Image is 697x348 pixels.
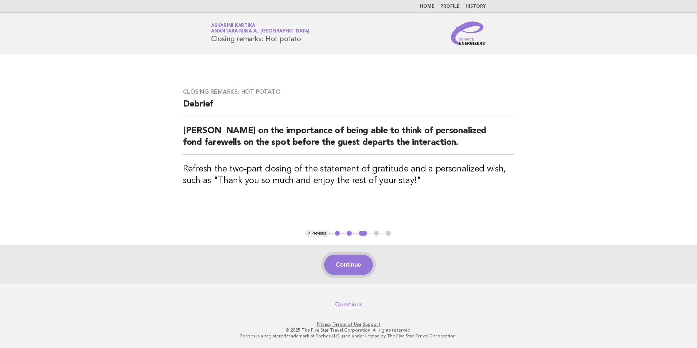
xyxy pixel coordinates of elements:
a: Terms of Use [332,322,362,327]
button: 3 [358,230,368,237]
p: © 2025 The Five Star Travel Corporation. All rights reserved. [125,327,572,333]
button: < Previous [305,230,329,237]
a: Askarini KartikaAnantara Mina al [GEOGRAPHIC_DATA] [211,23,309,34]
p: Forbes is a registered trademark of Forbes LLC used under license by The Five Star Travel Corpora... [125,333,572,339]
a: Questions [335,301,362,308]
button: Continue [324,255,373,275]
h1: Closing remarks: Hot potato [211,24,309,43]
a: Profile [440,4,460,9]
h2: [PERSON_NAME] on the importance of being able to think of personalized fond farewells on the spot... [183,125,514,155]
h2: Debrief [183,98,514,116]
a: History [466,4,486,9]
button: 2 [346,230,353,237]
a: Support [363,322,381,327]
p: · · [125,321,572,327]
button: 1 [334,230,341,237]
img: Service Energizers [451,22,486,45]
h3: Refresh the two-part closing of the statement of gratitude and a personalized wish, such as "Than... [183,163,514,187]
a: Privacy [317,322,331,327]
a: Home [420,4,435,9]
span: Anantara Mina al [GEOGRAPHIC_DATA] [211,29,309,34]
h3: Closing remarks: Hot potato [183,88,514,96]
